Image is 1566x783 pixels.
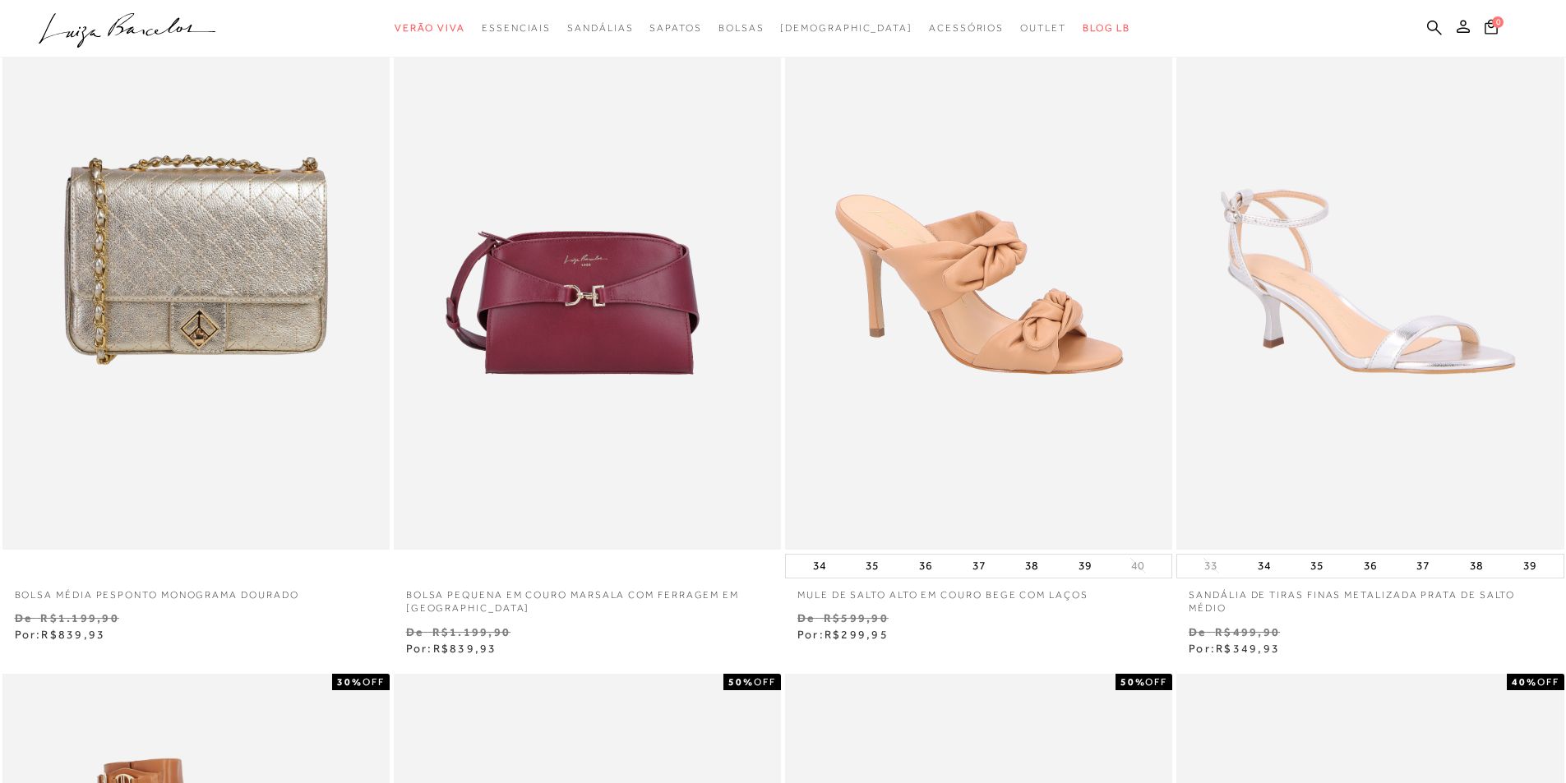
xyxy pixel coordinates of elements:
[432,625,510,638] small: R$1.199,90
[1083,22,1130,34] span: BLOG LB
[1074,555,1097,578] button: 39
[1176,578,1564,616] a: SANDÁLIA DE TIRAS FINAS METALIZADA PRATA DE SALTO MÉDIO
[728,676,754,688] strong: 50%
[395,13,465,44] a: categoryNavScreenReaderText
[861,555,884,578] button: 35
[718,22,765,34] span: Bolsas
[1216,642,1280,655] span: R$349,93
[406,642,497,655] span: Por:
[567,22,633,34] span: Sandálias
[649,22,701,34] span: Sapatos
[1411,555,1434,578] button: 37
[780,22,912,34] span: [DEMOGRAPHIC_DATA]
[1253,555,1276,578] button: 34
[482,22,551,34] span: Essenciais
[1126,558,1149,573] button: 40
[1215,625,1280,638] small: R$499,90
[1020,22,1066,34] span: Outlet
[1537,676,1559,688] span: OFF
[1120,676,1146,688] strong: 50%
[780,13,912,44] a: noSubCategoriesText
[1492,16,1504,28] span: 0
[929,22,1004,34] span: Acessórios
[1145,676,1167,688] span: OFF
[15,611,32,624] small: De
[1305,555,1328,578] button: 35
[567,13,633,44] a: categoryNavScreenReaderText
[482,13,551,44] a: categoryNavScreenReaderText
[1189,625,1206,638] small: De
[433,642,497,655] span: R$839,93
[15,628,106,641] span: Por:
[1465,555,1488,578] button: 38
[914,555,937,578] button: 36
[394,578,781,616] a: BOLSA PEQUENA EM COURO MARSALA COM FERRAGEM EM [GEOGRAPHIC_DATA]
[825,628,889,641] span: R$299,95
[1020,13,1066,44] a: categoryNavScreenReaderText
[406,625,423,638] small: De
[1083,13,1130,44] a: BLOG LB
[1020,555,1043,578] button: 38
[968,555,991,578] button: 37
[1512,676,1537,688] strong: 40%
[337,676,363,688] strong: 30%
[1518,555,1541,578] button: 39
[363,676,385,688] span: OFF
[929,13,1004,44] a: categoryNavScreenReaderText
[1480,18,1503,40] button: 0
[797,611,815,624] small: De
[754,676,776,688] span: OFF
[1359,555,1382,578] button: 36
[1199,558,1222,573] button: 33
[41,628,105,641] span: R$839,93
[395,22,465,34] span: Verão Viva
[1189,642,1280,655] span: Por:
[785,578,1172,602] a: MULE DE SALTO ALTO EM COURO BEGE COM LAÇOS
[824,611,889,624] small: R$599,90
[2,578,390,602] a: Bolsa média pesponto monograma dourado
[718,13,765,44] a: categoryNavScreenReaderText
[797,628,889,641] span: Por:
[649,13,701,44] a: categoryNavScreenReaderText
[40,611,118,624] small: R$1.199,90
[808,555,831,578] button: 34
